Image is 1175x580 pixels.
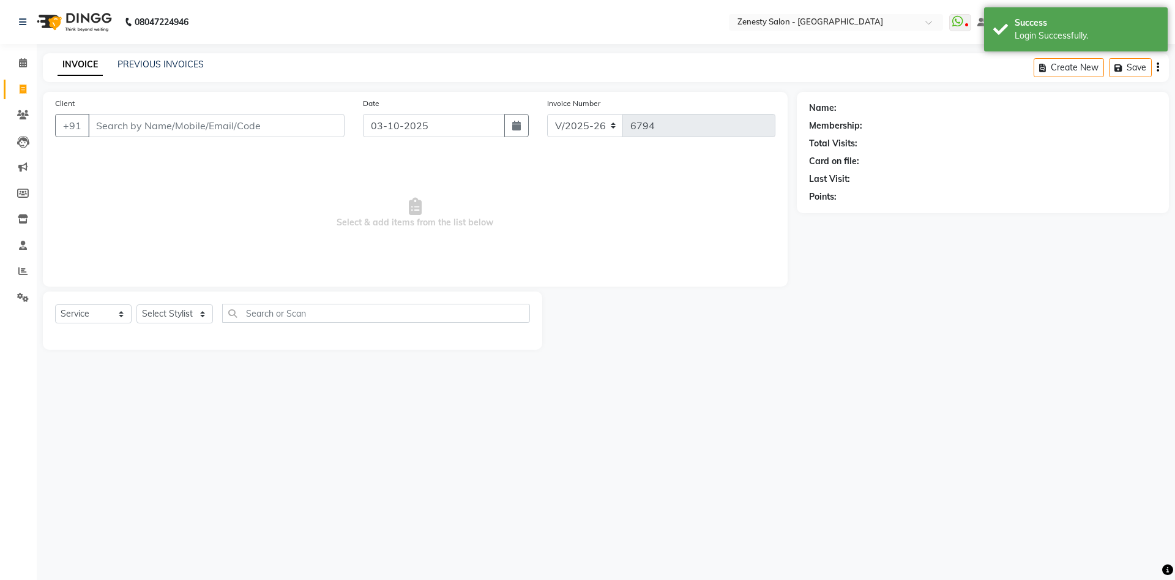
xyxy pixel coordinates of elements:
[117,59,204,70] a: PREVIOUS INVOICES
[88,114,345,137] input: Search by Name/Mobile/Email/Code
[1015,29,1158,42] div: Login Successfully.
[363,98,379,109] label: Date
[1034,58,1104,77] button: Create New
[809,155,859,168] div: Card on file:
[1109,58,1152,77] button: Save
[809,173,850,186] div: Last Visit:
[55,114,89,137] button: +91
[222,304,530,323] input: Search or Scan
[58,54,103,76] a: INVOICE
[55,152,775,274] span: Select & add items from the list below
[809,102,837,115] div: Name:
[1015,17,1158,29] div: Success
[55,98,75,109] label: Client
[31,5,115,39] img: logo
[547,98,600,109] label: Invoice Number
[809,137,857,150] div: Total Visits:
[135,5,188,39] b: 08047224946
[809,190,837,203] div: Points:
[809,119,862,132] div: Membership:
